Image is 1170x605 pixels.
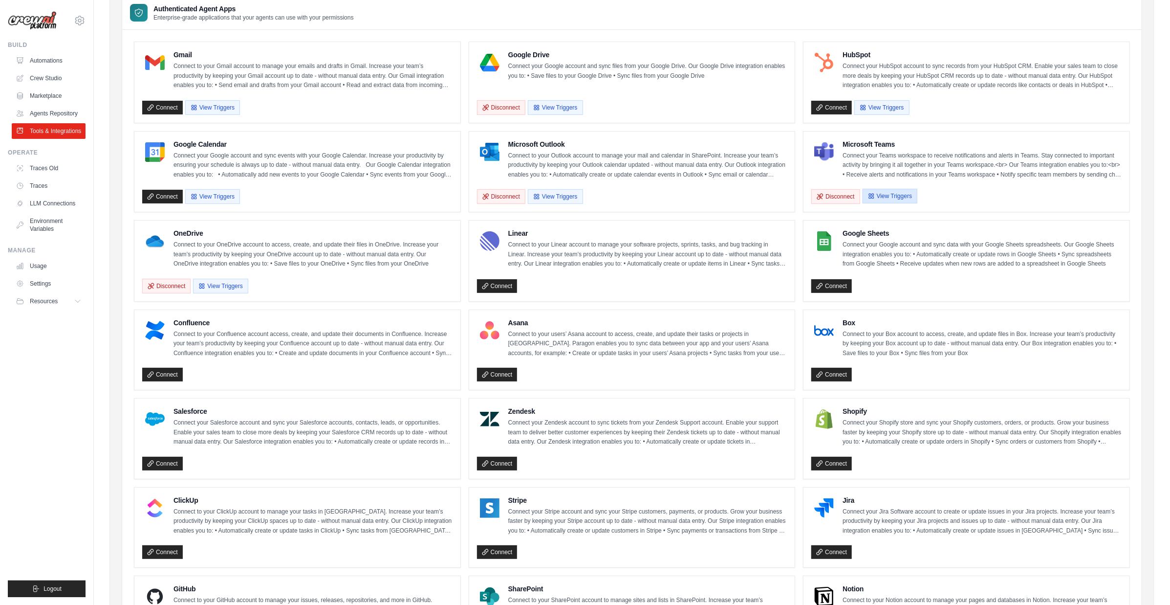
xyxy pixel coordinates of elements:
[8,581,86,597] button: Logout
[173,507,453,536] p: Connect to your ClickUp account to manage your tasks in [GEOGRAPHIC_DATA]. Increase your team’s p...
[508,240,787,269] p: Connect to your Linear account to manage your software projects, sprints, tasks, and bug tracking...
[508,50,787,60] h4: Google Drive
[30,297,58,305] span: Resources
[173,418,453,447] p: Connect your Salesforce account and sync your Salesforce accounts, contacts, leads, or opportunit...
[508,495,787,505] h4: Stripe
[193,279,248,293] button: View Triggers
[480,231,499,251] img: Linear Logo
[477,100,525,115] button: Disconnect
[12,123,86,139] a: Tools & Integrations
[811,189,860,204] button: Disconnect
[508,228,787,238] h4: Linear
[843,495,1122,505] h4: Jira
[173,406,453,416] h4: Salesforce
[12,276,86,291] a: Settings
[843,228,1122,238] h4: Google Sheets
[173,240,453,269] p: Connect to your OneDrive account to access, create, and update their files in OneDrive. Increase ...
[173,151,453,180] p: Connect your Google account and sync events with your Google Calendar. Increase your productivity...
[145,142,165,162] img: Google Calendar Logo
[843,330,1122,359] p: Connect to your Box account to access, create, and update files in Box. Increase your team’s prod...
[43,585,62,593] span: Logout
[477,545,518,559] a: Connect
[508,418,787,447] p: Connect your Zendesk account to sync tickets from your Zendesk Support account. Enable your suppo...
[843,406,1122,416] h4: Shopify
[843,139,1122,149] h4: Microsoft Teams
[843,584,1122,594] h4: Notion
[811,545,852,559] a: Connect
[173,318,453,328] h4: Confluence
[173,584,453,594] h4: GitHub
[12,258,86,274] a: Usage
[185,100,240,115] button: View Triggers
[843,50,1122,60] h4: HubSpot
[811,368,852,381] a: Connect
[185,189,240,204] button: View Triggers
[142,279,191,293] button: Disconnect
[153,4,354,14] h3: Authenticated Agent Apps
[173,62,453,90] p: Connect to your Gmail account to manage your emails and drafts in Gmail. Increase your team’s pro...
[508,406,787,416] h4: Zendesk
[480,142,499,162] img: Microsoft Outlook Logo
[142,368,183,381] a: Connect
[142,545,183,559] a: Connect
[480,53,499,72] img: Google Drive Logo
[12,213,86,237] a: Environment Variables
[843,318,1122,328] h4: Box
[811,101,852,114] a: Connect
[508,62,787,81] p: Connect your Google account and sync files from your Google Drive. Our Google Drive integration e...
[8,246,86,254] div: Manage
[508,318,787,328] h4: Asana
[477,189,525,204] button: Disconnect
[814,142,834,162] img: Microsoft Teams Logo
[508,330,787,359] p: Connect to your users’ Asana account to access, create, and update their tasks or projects in [GE...
[508,507,787,536] p: Connect your Stripe account and sync your Stripe customers, payments, or products. Grow your busi...
[8,11,57,30] img: Logo
[843,62,1122,90] p: Connect your HubSpot account to sync records from your HubSpot CRM. Enable your sales team to clo...
[173,228,453,238] h4: OneDrive
[173,139,453,149] h4: Google Calendar
[811,457,852,471] a: Connect
[12,160,86,176] a: Traces Old
[8,41,86,49] div: Build
[142,190,183,203] a: Connect
[12,178,86,194] a: Traces
[843,151,1122,180] p: Connect your Teams workspace to receive notifications and alerts in Teams. Stay connected to impo...
[480,498,499,518] img: Stripe Logo
[480,409,499,429] img: Zendesk Logo
[145,231,165,251] img: OneDrive Logo
[508,151,787,180] p: Connect to your Outlook account to manage your mail and calendar in SharePoint. Increase your tea...
[477,279,518,293] a: Connect
[508,139,787,149] h4: Microsoft Outlook
[8,149,86,157] div: Operate
[12,106,86,121] a: Agents Repository
[173,495,453,505] h4: ClickUp
[142,457,183,471] a: Connect
[142,101,183,114] a: Connect
[528,189,583,204] button: View Triggers
[145,321,165,340] img: Confluence Logo
[508,584,787,594] h4: SharePoint
[145,53,165,72] img: Gmail Logo
[477,457,518,471] a: Connect
[12,53,86,68] a: Automations
[145,498,165,518] img: ClickUp Logo
[145,409,165,429] img: Salesforce Logo
[12,196,86,211] a: LLM Connections
[843,507,1122,536] p: Connect your Jira Software account to create or update issues in your Jira projects. Increase you...
[173,330,453,359] p: Connect to your Confluence account access, create, and update their documents in Confluence. Incr...
[843,240,1122,269] p: Connect your Google account and sync data with your Google Sheets spreadsheets. Our Google Sheets...
[173,50,453,60] h4: Gmail
[12,293,86,309] button: Resources
[12,88,86,104] a: Marketplace
[480,321,499,340] img: Asana Logo
[854,100,909,115] button: View Triggers
[814,231,834,251] img: Google Sheets Logo
[863,189,917,203] button: View Triggers
[153,14,354,22] p: Enterprise-grade applications that your agents can use with your permissions
[814,321,834,340] img: Box Logo
[814,53,834,72] img: HubSpot Logo
[528,100,583,115] button: View Triggers
[814,498,834,518] img: Jira Logo
[843,418,1122,447] p: Connect your Shopify store and sync your Shopify customers, orders, or products. Grow your busine...
[814,409,834,429] img: Shopify Logo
